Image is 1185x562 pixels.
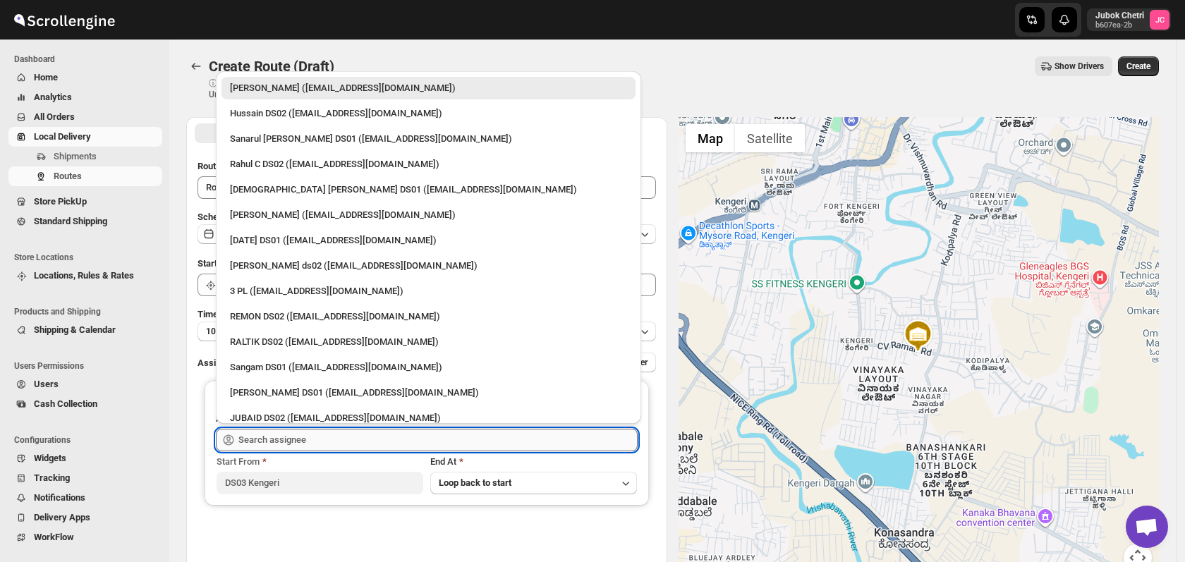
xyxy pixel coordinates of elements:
[11,2,117,37] img: ScrollEngine
[216,277,641,303] li: 3 PL (hello@home-run.co)
[197,358,236,368] span: Assign to
[230,360,627,374] div: Sangam DS01 ([EMAIL_ADDRESS][DOMAIN_NAME])
[34,270,134,281] span: Locations, Rules & Rates
[14,54,162,65] span: Dashboard
[1118,56,1159,76] button: Create
[34,379,59,389] span: Users
[14,306,162,317] span: Products and Shipping
[8,394,162,414] button: Cash Collection
[230,132,627,146] div: Sanarul [PERSON_NAME] DS01 ([EMAIL_ADDRESS][DOMAIN_NAME])
[34,196,87,207] span: Store PickUp
[1055,61,1104,72] span: Show Drivers
[8,266,162,286] button: Locations, Rules & Rates
[1150,10,1169,30] span: Jubok Chetri
[1126,506,1168,548] div: Open chat
[230,259,627,273] div: [PERSON_NAME] ds02 ([EMAIL_ADDRESS][DOMAIN_NAME])
[230,106,627,121] div: Hussain DS02 ([EMAIL_ADDRESS][DOMAIN_NAME])
[8,488,162,508] button: Notifications
[216,353,641,379] li: Sangam DS01 (relov34542@lassora.com)
[230,411,627,425] div: JUBAID DS02 ([EMAIL_ADDRESS][DOMAIN_NAME])
[735,124,805,152] button: Show satellite imagery
[34,92,72,102] span: Analytics
[14,360,162,372] span: Users Permissions
[216,252,641,277] li: Rashidul ds02 (vaseno4694@minduls.com)
[216,125,641,150] li: Sanarul Haque DS01 (fefifag638@adosnan.com)
[197,224,656,244] button: [DATE]|[DATE]
[230,208,627,222] div: [PERSON_NAME] ([EMAIL_ADDRESS][DOMAIN_NAME])
[8,107,162,127] button: All Orders
[8,374,162,394] button: Users
[8,68,162,87] button: Home
[1095,10,1144,21] p: Jubok Chetri
[230,310,627,324] div: REMON DS02 ([EMAIL_ADDRESS][DOMAIN_NAME])
[216,303,641,328] li: REMON DS02 (kesame7468@btcours.com)
[586,357,648,368] span: Add More Driver
[8,508,162,527] button: Delivery Apps
[439,477,511,488] span: Loop back to start
[34,131,91,142] span: Local Delivery
[34,324,116,335] span: Shipping & Calendar
[197,322,656,341] button: 10 minutes
[8,527,162,547] button: WorkFlow
[238,429,638,451] input: Search assignee
[8,448,162,468] button: Widgets
[216,99,641,125] li: Hussain DS02 (jarav60351@abatido.com)
[195,123,425,143] button: All Route Options
[186,56,206,76] button: Routes
[230,183,627,197] div: [DEMOGRAPHIC_DATA] [PERSON_NAME] DS01 ([EMAIL_ADDRESS][DOMAIN_NAME])
[230,284,627,298] div: 3 PL ([EMAIL_ADDRESS][DOMAIN_NAME])
[34,398,97,409] span: Cash Collection
[230,157,627,171] div: Rahul C DS02 ([EMAIL_ADDRESS][DOMAIN_NAME])
[34,492,85,503] span: Notifications
[1095,21,1144,30] p: b607ea-2b
[197,212,254,222] span: Scheduled for
[197,258,309,269] span: Start Location (Warehouse)
[34,532,74,542] span: WorkFlow
[8,468,162,488] button: Tracking
[14,434,162,446] span: Configurations
[54,171,82,181] span: Routes
[1126,61,1150,72] span: Create
[8,320,162,340] button: Shipping & Calendar
[230,386,627,400] div: [PERSON_NAME] DS01 ([EMAIL_ADDRESS][DOMAIN_NAME])
[34,472,70,483] span: Tracking
[230,335,627,349] div: RALTIK DS02 ([EMAIL_ADDRESS][DOMAIN_NAME])
[34,512,90,523] span: Delivery Apps
[1155,16,1165,25] text: JC
[197,309,255,319] span: Time Per Stop
[216,226,641,252] li: Raja DS01 (gasecig398@owlny.com)
[230,233,627,248] div: [DATE] DS01 ([EMAIL_ADDRESS][DOMAIN_NAME])
[197,161,247,171] span: Route Name
[686,124,735,152] button: Show street map
[197,176,656,199] input: Eg: Bengaluru Route
[8,147,162,166] button: Shipments
[216,77,641,99] li: Rahul Chopra (pukhraj@home-run.co)
[216,201,641,226] li: Vikas Rathod (lolegiy458@nalwan.com)
[216,328,641,353] li: RALTIK DS02 (cecih54531@btcours.com)
[230,81,627,95] div: [PERSON_NAME] ([EMAIL_ADDRESS][DOMAIN_NAME])
[209,78,431,100] p: ⓘ Shipments can also be added from Shipments menu Unrouted tab
[34,216,107,226] span: Standard Shipping
[206,326,248,337] span: 10 minutes
[1035,56,1112,76] button: Show Drivers
[14,252,162,263] span: Store Locations
[34,111,75,122] span: All Orders
[430,455,637,469] div: End At
[8,87,162,107] button: Analytics
[216,176,641,201] li: Islam Laskar DS01 (vixib74172@ikowat.com)
[217,456,260,467] span: Start From
[8,166,162,186] button: Routes
[1087,8,1171,31] button: User menu
[54,151,97,161] span: Shipments
[430,472,637,494] button: Loop back to start
[34,453,66,463] span: Widgets
[209,58,334,75] span: Create Route (Draft)
[216,150,641,176] li: Rahul C DS02 (rahul.chopra@home-run.co)
[34,72,58,83] span: Home
[216,404,641,429] li: JUBAID DS02 (vanafe7637@isorax.com)
[216,379,641,404] li: Jahir Hussain DS01 (pegaya8076@excederm.com)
